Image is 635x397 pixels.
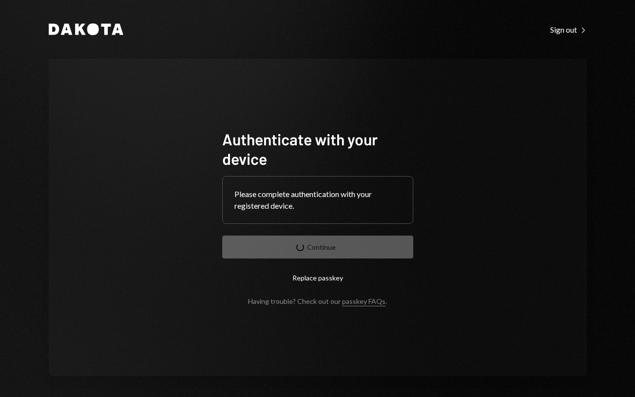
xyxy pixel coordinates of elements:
[222,266,413,289] button: Replace passkey
[550,24,587,35] a: Sign out
[248,297,387,305] div: Having trouble? Check out our .
[342,297,385,306] a: passkey FAQs
[550,25,587,35] div: Sign out
[222,129,413,168] h1: Authenticate with your device
[234,188,401,212] div: Please complete authentication with your registered device.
